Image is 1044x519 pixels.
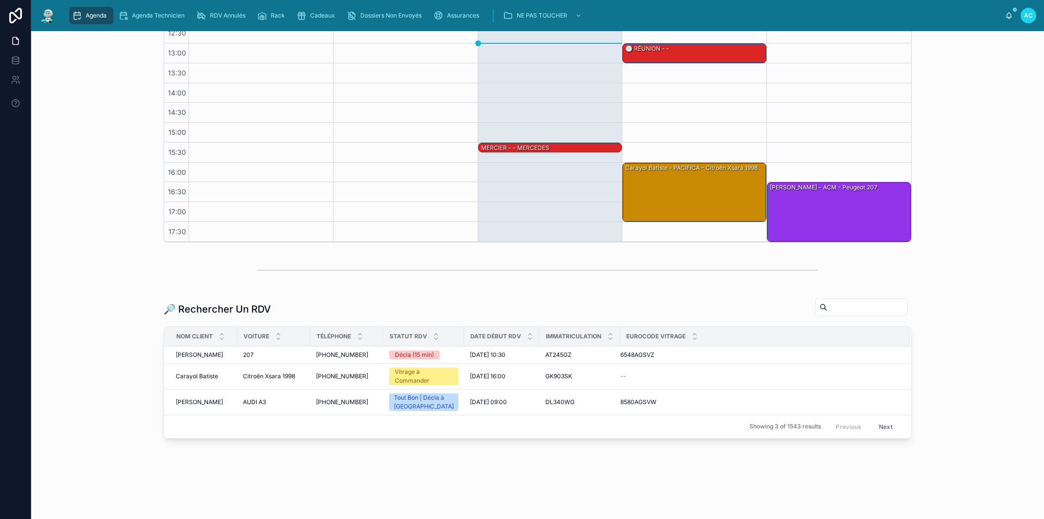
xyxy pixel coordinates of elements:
[620,351,654,359] span: 6548AGSVZ
[470,351,534,359] a: [DATE] 10:30
[769,183,878,192] div: [PERSON_NAME] - ACM - Peugeot 207
[294,7,342,24] a: Cadeaux
[620,398,898,406] a: 8580AGSVW
[210,12,245,19] span: RDV Annulés
[623,44,766,63] div: 🕒 RÉUNION - -
[389,368,458,385] a: Vitrage à Commander
[316,351,368,359] span: [PHONE_NUMBER]
[166,89,188,97] span: 14:00
[316,372,368,380] span: [PHONE_NUMBER]
[166,108,188,116] span: 14:30
[470,398,534,406] a: [DATE] 09:00
[430,7,486,24] a: Assurances
[546,333,601,340] span: Immatriculation
[310,12,335,19] span: Cadeaux
[317,333,351,340] span: Téléphone
[624,44,670,53] div: 🕒 RÉUNION - -
[176,398,231,406] a: [PERSON_NAME]
[470,372,505,380] span: [DATE] 16:00
[166,187,188,196] span: 16:30
[389,393,458,411] a: Tout Bon | Décla à [GEOGRAPHIC_DATA]
[620,398,656,406] span: 8580AGSVW
[316,351,377,359] a: [PHONE_NUMBER]
[193,7,252,24] a: RDV Annulés
[115,7,191,24] a: Agenda Technicien
[620,351,898,359] a: 6548AGSVZ
[132,12,185,19] span: Agenda Technicien
[176,351,223,359] span: [PERSON_NAME]
[394,393,454,411] div: Tout Bon | Décla à [GEOGRAPHIC_DATA]
[447,12,479,19] span: Assurances
[166,148,188,156] span: 15:30
[166,227,188,236] span: 17:30
[749,423,821,430] span: Showing 3 of 1543 results
[470,351,505,359] span: [DATE] 10:30
[389,351,458,359] a: Décla (15 min)
[316,372,377,380] a: [PHONE_NUMBER]
[166,49,188,57] span: 13:00
[176,398,223,406] span: [PERSON_NAME]
[545,398,575,406] span: DL340WG
[243,372,304,380] a: Citroën Xsara 1998
[500,7,587,24] a: NE PAS TOUCHER
[470,398,507,406] span: [DATE] 09:00
[243,372,295,380] span: Citroën Xsara 1998
[344,7,429,24] a: Dossiers Non Envoyés
[176,372,218,380] span: Carayol Batiste
[316,398,377,406] a: [PHONE_NUMBER]
[176,333,213,340] span: Nom Client
[395,368,452,385] div: Vitrage à Commander
[620,372,898,380] a: --
[316,398,368,406] span: [PHONE_NUMBER]
[64,5,1005,26] div: scrollable content
[39,8,56,23] img: App logo
[243,351,304,359] a: 207
[360,12,422,19] span: Dossiers Non Envoyés
[176,372,231,380] a: Carayol Batiste
[395,351,434,359] div: Décla (15 min)
[624,164,759,172] div: Carayol Batiste - PACIFICA - Citroën Xsara 1998
[164,302,271,316] h1: 🔎 Rechercher Un RDV
[545,351,614,359] a: AT245GZ
[872,419,899,434] button: Next
[517,12,567,19] span: NE PAS TOUCHER
[626,333,686,340] span: Eurocode Vitrage
[480,144,550,152] div: MERCIER - - MERCEDES
[620,372,626,380] span: --
[470,372,534,380] a: [DATE] 16:00
[166,168,188,176] span: 16:00
[271,12,285,19] span: Rack
[243,398,266,406] span: AUDI A3
[86,12,107,19] span: Agenda
[166,29,188,37] span: 12:30
[166,207,188,216] span: 17:00
[166,69,188,77] span: 13:30
[254,7,292,24] a: Rack
[479,143,622,153] div: MERCIER - - MERCEDES
[243,351,254,359] span: 207
[243,333,269,340] span: Voiture
[545,372,572,380] span: GK903SK
[390,333,427,340] span: Statut RDV
[545,398,614,406] a: DL340WG
[166,128,188,136] span: 15:00
[767,183,911,241] div: [PERSON_NAME] - ACM - Peugeot 207
[1024,12,1033,19] span: AC
[470,333,521,340] span: Date Début RDV
[545,351,572,359] span: AT245GZ
[176,351,231,359] a: [PERSON_NAME]
[623,163,766,222] div: Carayol Batiste - PACIFICA - Citroën Xsara 1998
[69,7,113,24] a: Agenda
[545,372,614,380] a: GK903SK
[243,398,304,406] a: AUDI A3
